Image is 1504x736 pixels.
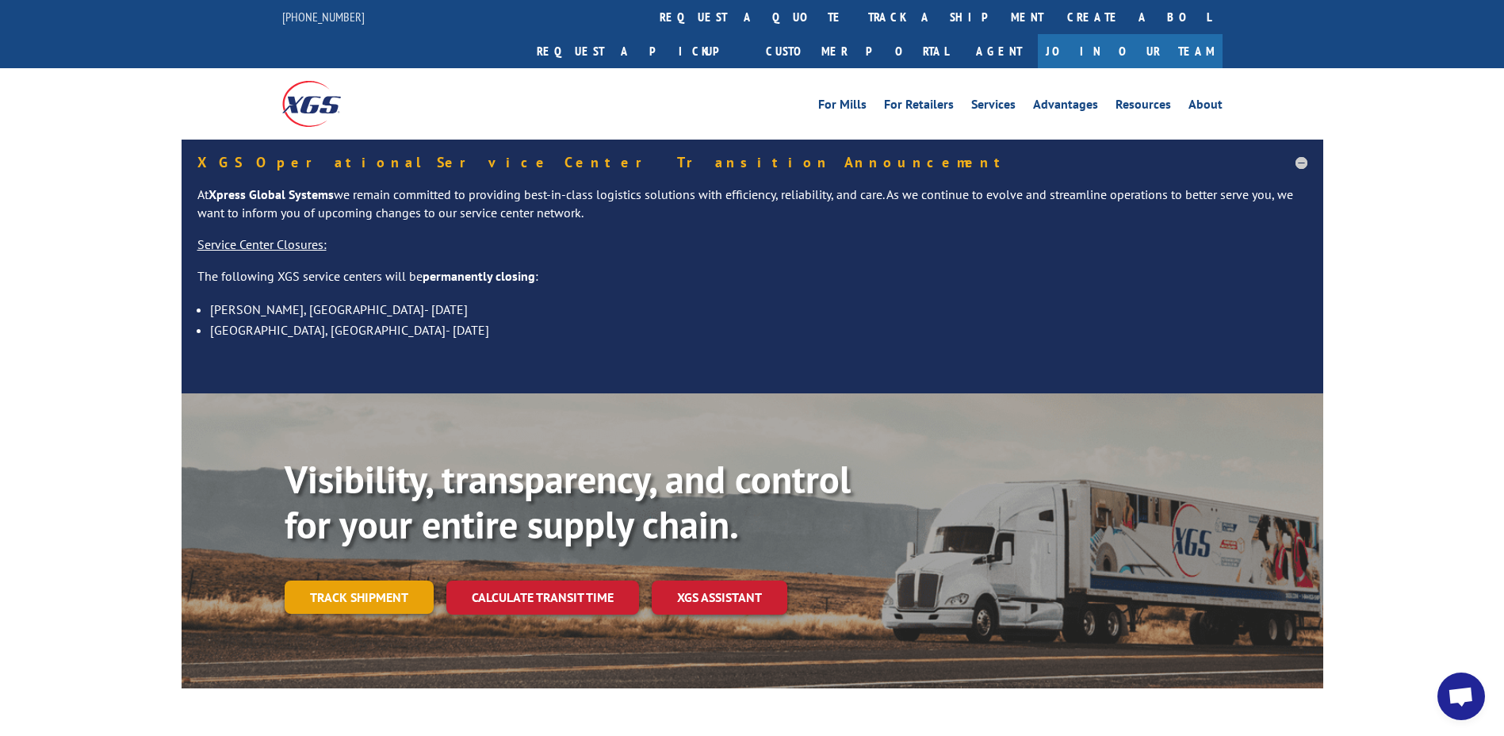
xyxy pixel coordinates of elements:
[285,581,434,614] a: Track shipment
[209,186,334,202] strong: Xpress Global Systems
[197,186,1307,236] p: At we remain committed to providing best-in-class logistics solutions with efficiency, reliabilit...
[423,268,535,284] strong: permanently closing
[1188,98,1223,116] a: About
[818,98,867,116] a: For Mills
[197,236,327,252] u: Service Center Closures:
[652,581,787,615] a: XGS ASSISTANT
[1116,98,1171,116] a: Resources
[1033,98,1098,116] a: Advantages
[884,98,954,116] a: For Retailers
[1038,34,1223,68] a: Join Our Team
[285,454,851,550] b: Visibility, transparency, and control for your entire supply chain.
[282,9,365,25] a: [PHONE_NUMBER]
[960,34,1038,68] a: Agent
[210,299,1307,320] li: [PERSON_NAME], [GEOGRAPHIC_DATA]- [DATE]
[1437,673,1485,720] a: Open chat
[197,267,1307,299] p: The following XGS service centers will be :
[446,581,639,615] a: Calculate transit time
[197,155,1307,170] h5: XGS Operational Service Center Transition Announcement
[525,34,754,68] a: Request a pickup
[754,34,960,68] a: Customer Portal
[971,98,1016,116] a: Services
[210,320,1307,340] li: [GEOGRAPHIC_DATA], [GEOGRAPHIC_DATA]- [DATE]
